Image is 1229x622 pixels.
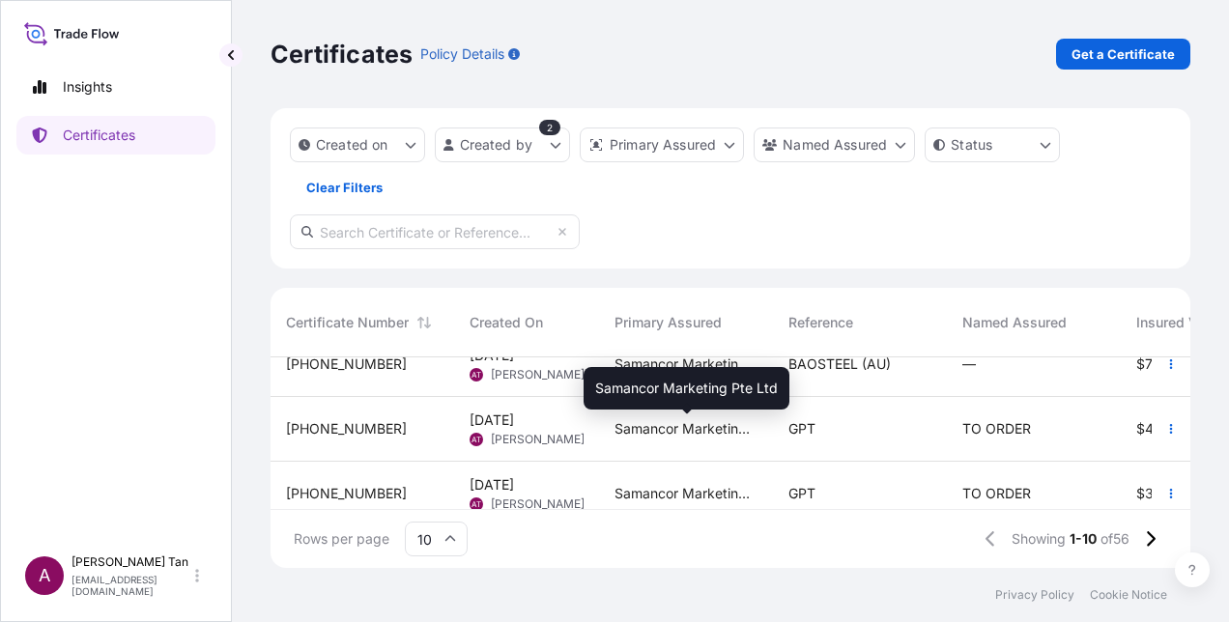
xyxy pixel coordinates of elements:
[754,127,915,162] button: cargoOwner Filter options
[614,354,757,374] span: Samancor Marketing Pte Ltd
[316,135,388,155] p: Created on
[962,419,1031,438] span: TO ORDER
[1056,39,1190,70] a: Get a Certificate
[1145,422,1170,436] span: 465
[614,313,722,332] span: Primary Assured
[783,135,887,155] p: Named Assured
[614,484,757,503] span: Samancor Marketing Pte Ltd
[460,135,533,155] p: Created by
[286,419,407,438] span: [PHONE_NUMBER]
[286,313,409,332] span: Certificate Number
[470,475,514,495] span: [DATE]
[290,214,580,249] input: Search Certificate or Reference...
[16,68,215,106] a: Insights
[1136,357,1145,371] span: $
[1012,529,1066,549] span: Showing
[472,495,481,514] span: AT
[925,127,1060,162] button: certificateStatus Filter options
[16,116,215,155] a: Certificates
[286,484,407,503] span: [PHONE_NUMBER]
[595,379,778,398] span: Samancor Marketing Pte Ltd
[1100,529,1129,549] span: of 56
[614,419,757,438] span: Samancor Marketing Pte Ltd
[1136,487,1145,500] span: $
[788,354,891,374] span: BAOSTEEL (AU)
[306,178,383,197] p: Clear Filters
[71,574,191,597] p: [EMAIL_ADDRESS][DOMAIN_NAME]
[995,587,1074,603] a: Privacy Policy
[413,311,436,334] button: Sort
[962,354,976,374] span: —
[294,529,389,549] span: Rows per page
[788,484,815,503] span: GPT
[271,39,413,70] p: Certificates
[1136,313,1224,332] span: Insured Value
[1145,357,1170,371] span: 789
[491,432,585,447] span: [PERSON_NAME]
[962,484,1031,503] span: TO ORDER
[1136,422,1145,436] span: $
[951,135,992,155] p: Status
[1070,529,1097,549] span: 1-10
[290,127,425,162] button: createdOn Filter options
[788,313,853,332] span: Reference
[470,410,514,430] span: [DATE]
[420,44,504,64] p: Policy Details
[472,430,481,449] span: AT
[580,127,744,162] button: distributor Filter options
[470,313,543,332] span: Created On
[491,367,585,382] span: [PERSON_NAME]
[491,496,585,512] span: [PERSON_NAME]
[788,419,815,438] span: GPT
[610,135,716,155] p: Primary Assured
[39,566,50,585] span: A
[1145,487,1169,500] span: 357
[286,354,407,374] span: [PHONE_NUMBER]
[962,313,1067,332] span: Named Assured
[472,365,481,384] span: AT
[63,126,135,145] p: Certificates
[435,127,570,162] button: createdBy Filter options
[539,120,560,135] div: 2
[1090,587,1167,603] a: Cookie Notice
[1072,44,1175,64] p: Get a Certificate
[63,77,112,97] p: Insights
[71,554,191,570] p: [PERSON_NAME] Tan
[290,172,398,203] button: Clear Filters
